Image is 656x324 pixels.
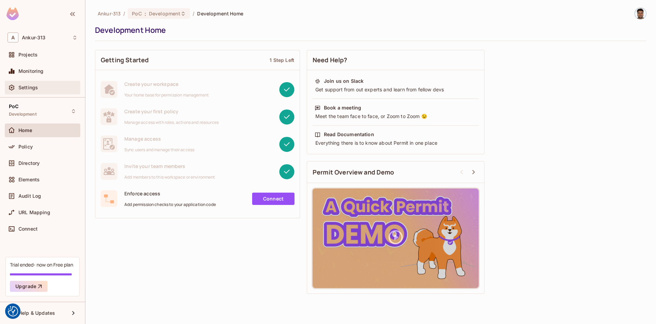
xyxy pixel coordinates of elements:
[123,10,125,17] li: /
[324,104,361,111] div: Book a meeting
[197,10,243,17] span: Development Home
[8,306,18,316] button: Consent Preferences
[18,85,38,90] span: Settings
[124,120,219,125] span: Manage access with roles, actions and resources
[124,108,219,115] span: Create your first policy
[193,10,194,17] li: /
[22,35,45,40] span: Workspace: Ankur-313
[144,11,147,16] span: :
[9,104,18,109] span: PoC
[6,8,19,20] img: SReyMgAAAABJRU5ErkJggg==
[132,10,141,17] span: PoC
[315,140,477,146] div: Everything there is to know about Permit in one place
[10,281,47,292] button: Upgrade
[18,144,33,150] span: Policy
[252,193,295,205] a: Connect
[313,56,347,64] span: Need Help?
[315,113,477,120] div: Meet the team face to face, or Zoom to Zoom 😉
[149,10,180,17] span: Development
[10,261,73,268] div: Trial ended- now on Free plan
[18,68,44,74] span: Monitoring
[315,86,477,93] div: Get support from out experts and learn from fellow devs
[98,10,121,17] span: the active workspace
[635,8,646,19] img: Vladimir Shopov
[18,310,55,316] span: Help & Updates
[18,226,38,232] span: Connect
[124,147,194,153] span: Sync users and manage their access
[101,56,149,64] span: Getting Started
[124,190,216,197] span: Enforce access
[124,202,216,207] span: Add permission checks to your application code
[324,78,364,85] div: Join us on Slack
[124,163,215,169] span: Invite your team members
[18,210,50,215] span: URL Mapping
[18,52,38,57] span: Projects
[8,306,18,316] img: Revisit consent button
[18,160,40,166] span: Directory
[124,135,194,142] span: Manage access
[324,131,374,138] div: Read Documentation
[18,193,41,199] span: Audit Log
[124,81,209,87] span: Create your workspace
[124,92,209,98] span: Your home base for permission management
[313,168,394,177] span: Permit Overview and Demo
[95,25,643,35] div: Development Home
[9,112,37,117] span: Development
[270,57,294,63] div: 1 Step Left
[18,177,40,182] span: Elements
[18,128,32,133] span: Home
[8,33,18,42] span: A
[124,174,215,180] span: Add members to this workspace or environment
